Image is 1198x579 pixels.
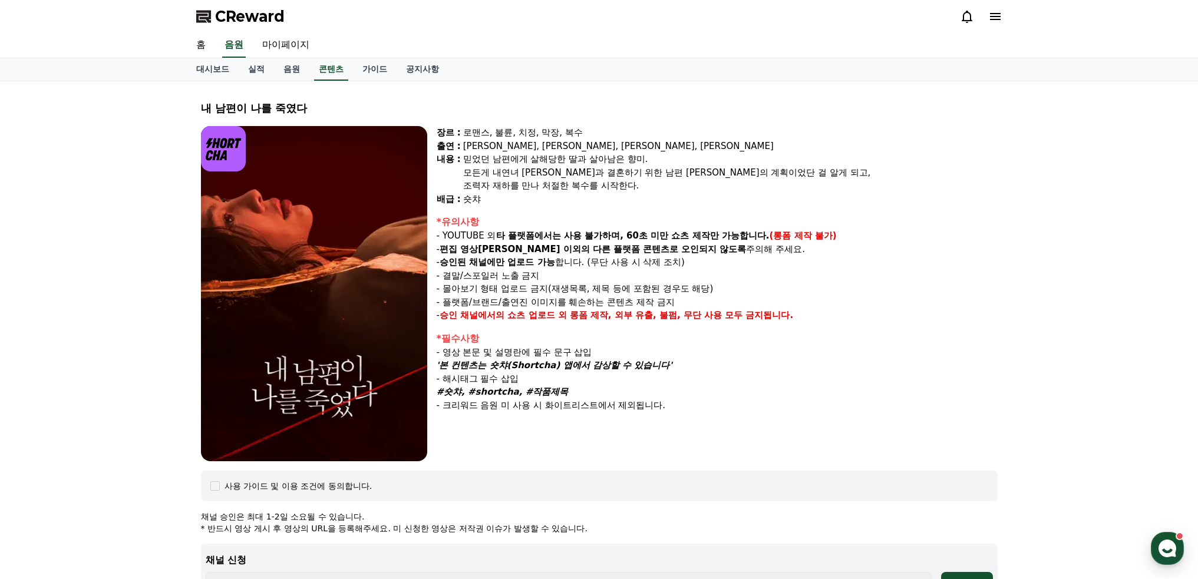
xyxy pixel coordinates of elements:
div: 사용 가이드 및 이용 조건에 동의합니다. [225,480,372,492]
strong: 타 플랫폼에서는 사용 불가하며, 60초 미만 쇼츠 제작만 가능합니다. [496,230,770,241]
p: - 주의해 주세요. [437,243,998,256]
div: 출연 : [437,140,461,153]
a: CReward [196,7,285,26]
em: '본 컨텐츠는 숏챠(Shortcha) 앱에서 감상할 수 있습니다' [437,360,672,370]
a: 가이드 [353,58,397,81]
img: video [201,126,427,461]
div: *필수사항 [437,332,998,346]
a: 마이페이지 [253,33,319,58]
div: 조력자 재하를 만나 처절한 복수를 시작한다. [463,179,998,193]
p: - 플랫폼/브랜드/출연진 이미지를 훼손하는 콘텐츠 제작 금지 [437,296,998,309]
div: 장르 : [437,126,461,140]
strong: 편집 영상[PERSON_NAME] 이외의 [440,244,590,254]
a: 홈 [187,33,215,58]
div: 내 남편이 나를 죽였다 [201,100,998,117]
div: *유의사항 [437,215,998,229]
p: - 해시태그 필수 삽입 [437,372,998,386]
img: logo [201,126,246,171]
p: 채널 승인은 최대 1-2일 소요될 수 있습니다. [201,511,998,522]
p: * 반드시 영상 게시 후 영상의 URL을 등록해주세요. 미 신청한 영상은 저작권 이슈가 발생할 수 있습니다. [201,522,998,534]
a: 음원 [222,33,246,58]
p: - 몰아보기 형태 업로드 금지(재생목록, 제목 등에 포함된 경우도 해당) [437,282,998,296]
strong: 롱폼 제작, 외부 유출, 불펌, 무단 사용 모두 금지됩니다. [570,310,794,320]
em: #숏챠, #shortcha, #작품제목 [437,386,569,397]
p: - 영상 본문 및 설명란에 필수 문구 삽입 [437,346,998,359]
p: - 크리워드 음원 미 사용 시 화이트리스트에서 제외됩니다. [437,399,998,412]
div: 배급 : [437,193,461,206]
p: - [437,309,998,322]
p: - 합니다. (무단 사용 시 삭제 조치) [437,256,998,269]
div: [PERSON_NAME], [PERSON_NAME], [PERSON_NAME], [PERSON_NAME] [463,140,998,153]
a: 공지사항 [397,58,448,81]
p: - YOUTUBE 외 [437,229,998,243]
a: 실적 [239,58,274,81]
strong: (롱폼 제작 불가) [770,230,837,241]
div: 내용 : [437,153,461,193]
strong: 승인된 채널에만 업로드 가능 [440,257,555,267]
p: - 결말/스포일러 노출 금지 [437,269,998,283]
strong: 승인 채널에서의 쇼츠 업로드 외 [440,310,567,320]
div: 믿었던 남편에게 살해당한 딸과 살아남은 향미. [463,153,998,166]
div: 숏챠 [463,193,998,206]
a: 음원 [274,58,309,81]
div: 로맨스, 불륜, 치정, 막장, 복수 [463,126,998,140]
strong: 다른 플랫폼 콘텐츠로 오인되지 않도록 [593,244,747,254]
span: CReward [215,7,285,26]
a: 대시보드 [187,58,239,81]
p: 채널 신청 [206,553,993,567]
div: 모든게 내연녀 [PERSON_NAME]과 결혼하기 위한 남편 [PERSON_NAME]의 계획이었단 걸 알게 되고, [463,166,998,180]
a: 콘텐츠 [314,58,348,81]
